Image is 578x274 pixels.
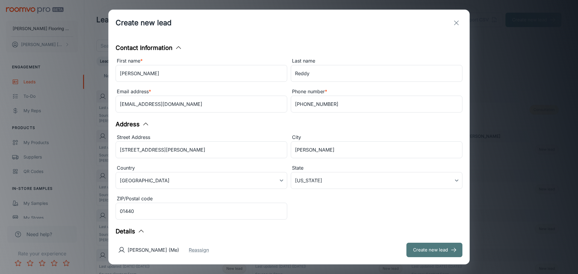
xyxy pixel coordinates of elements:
button: Contact Information [116,43,182,52]
input: J1U 3L7 [116,203,287,220]
div: State [291,164,462,172]
p: [PERSON_NAME] (Me) [128,246,179,254]
div: [US_STATE] [291,172,462,189]
div: Email address [116,88,287,96]
div: Street Address [116,134,287,141]
button: Details [116,227,145,236]
div: City [291,134,462,141]
div: ZIP/Postal code [116,195,287,203]
button: Address [116,120,149,129]
h1: Create new lead [116,17,172,28]
input: Doe [291,65,462,82]
div: First name [116,57,287,65]
input: +1 439-123-4567 [291,96,462,112]
button: Create new lead [406,243,462,257]
div: Last name [291,57,462,65]
div: Country [116,164,287,172]
div: Phone number [291,88,462,96]
div: [GEOGRAPHIC_DATA] [116,172,287,189]
input: John [116,65,287,82]
input: 2412 Northwest Passage [116,141,287,158]
input: Whitehorse [291,141,462,158]
button: exit [450,17,462,29]
button: Reassign [189,246,209,254]
input: myname@example.com [116,96,287,112]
